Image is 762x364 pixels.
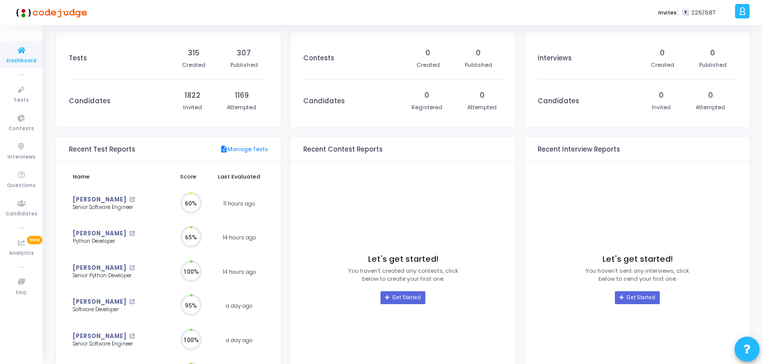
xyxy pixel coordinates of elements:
div: 0 [659,90,664,101]
div: Senior Python Developer [73,272,150,280]
div: Attempted [696,103,725,112]
mat-icon: description [220,145,227,154]
th: Name [69,167,167,186]
span: T [682,9,689,16]
a: [PERSON_NAME] [73,264,126,272]
span: Questions [7,182,35,190]
td: 11 hours ago [210,186,268,221]
label: Invites: [658,8,678,17]
div: 0 [424,90,429,101]
p: You haven’t created any contests, click below to create your first one. [348,267,458,283]
div: Senior Software Engineer [73,341,150,348]
mat-icon: open_in_new [129,265,135,271]
div: 315 [188,48,199,58]
div: Python Developer [73,238,150,245]
h3: Recent Contest Reports [303,146,382,154]
span: Dashboard [6,57,36,65]
th: Last Evaluated [210,167,268,186]
a: [PERSON_NAME] [73,229,126,238]
mat-icon: open_in_new [129,299,135,305]
div: 0 [708,90,713,101]
h3: Candidates [303,97,345,105]
div: 0 [425,48,430,58]
div: Created [182,61,205,69]
div: 1822 [185,90,200,101]
div: Software Developer [73,306,150,314]
div: Published [230,61,258,69]
h3: Candidates [69,97,110,105]
span: Tests [13,96,29,105]
p: You haven’t sent any interviews, click below to send your first one. [585,267,689,283]
a: Get Started [381,291,425,304]
div: Invited [652,103,671,112]
div: 0 [660,48,665,58]
td: 14 hours ago [210,220,268,255]
div: Created [651,61,674,69]
div: 0 [710,48,715,58]
div: 307 [237,48,251,58]
div: Published [699,61,727,69]
span: Candidates [5,210,37,218]
h4: Let's get started! [368,254,438,264]
mat-icon: open_in_new [129,334,135,339]
th: Score [167,167,210,186]
a: Manage Tests [220,145,268,154]
div: Attempted [227,103,256,112]
div: 1169 [235,90,249,101]
div: Invited [183,103,202,112]
h3: Tests [69,54,87,62]
td: 14 hours ago [210,255,268,289]
span: 226/687 [691,8,716,17]
span: Contests [8,125,34,133]
h3: Recent Test Reports [69,146,135,154]
a: [PERSON_NAME] [73,332,126,341]
span: Analytics [9,249,34,258]
span: New [27,236,42,244]
span: Interviews [7,153,35,162]
span: FAQ [16,289,26,297]
td: a day ago [210,323,268,358]
div: 0 [480,90,485,101]
div: Attempted [467,103,497,112]
img: logo [12,2,87,22]
a: [PERSON_NAME] [73,195,126,204]
h3: Candidates [538,97,579,105]
mat-icon: open_in_new [129,231,135,236]
h3: Contests [303,54,334,62]
div: 0 [476,48,481,58]
h4: Let's get started! [602,254,673,264]
a: [PERSON_NAME] [73,298,126,306]
td: a day ago [210,289,268,323]
div: Senior Software Engineer [73,204,150,211]
mat-icon: open_in_new [129,197,135,202]
a: Get Started [615,291,659,304]
h3: Interviews [538,54,571,62]
div: Published [465,61,492,69]
div: Created [416,61,440,69]
div: Registered [411,103,442,112]
h3: Recent Interview Reports [538,146,620,154]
